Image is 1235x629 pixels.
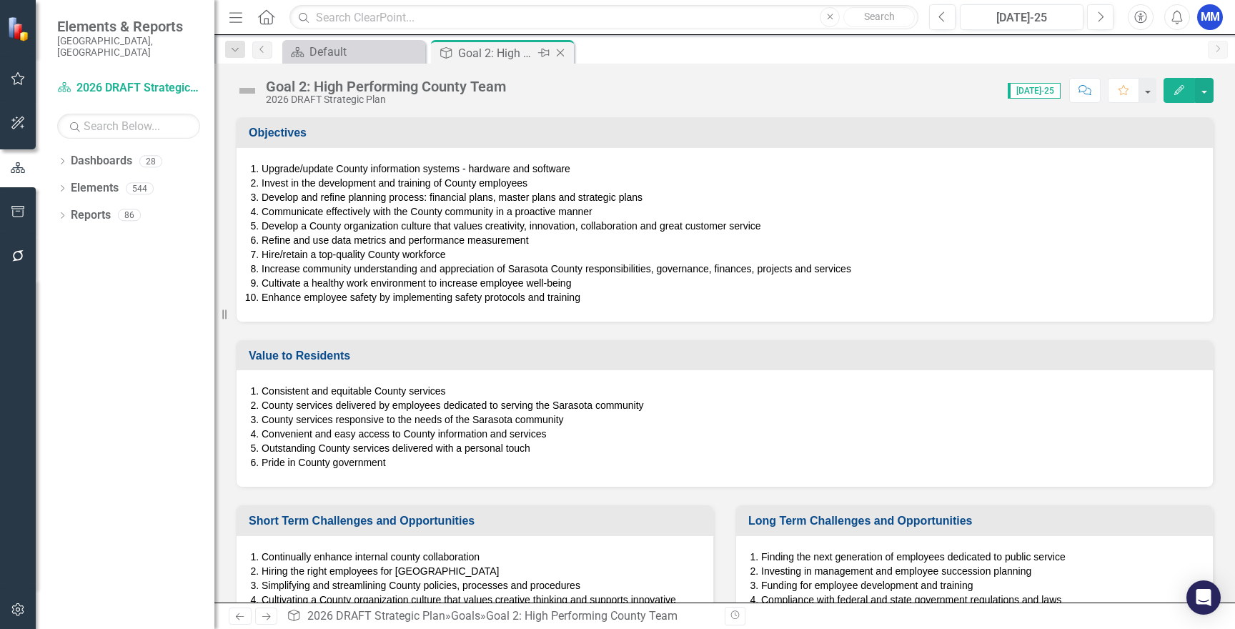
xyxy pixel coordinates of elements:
[262,565,288,577] span: Hiring
[262,277,571,289] span: Cultivate a healthy work environment to increase employee well-being
[1008,83,1061,99] span: [DATE]-25
[761,594,1061,605] span: Compliance with federal and state government regulations and laws
[266,79,506,94] div: Goal 2: High Performing County Team
[118,209,141,222] div: 86
[262,292,580,303] span: Enhance employee safety by implementing safety protocols and training
[71,153,132,169] a: Dashboards
[761,565,1031,577] span: Investing in management and employee succession planning
[262,594,676,620] span: a County organization culture that values creative thinking and supports innovative actions
[262,385,446,397] span: Consistent and equitable County services
[307,609,445,623] a: 2026 DRAFT Strategic Plan
[262,414,564,425] span: County services responsive to the needs of the Sarasota community
[262,249,446,260] span: Hire/retain a top-quality County workforce
[71,207,111,224] a: Reports
[266,94,506,105] div: 2026 DRAFT Strategic Plan
[451,609,480,623] a: Goals
[262,234,529,246] span: Refine and use data metrics and performance measurement
[249,350,1206,362] h3: Value to Residents
[262,442,530,454] span: Outstanding County services delivered with a personal touch
[965,9,1078,26] div: [DATE]-25
[761,580,973,591] span: Funding for employee development and training
[1186,580,1221,615] div: Open Intercom Messenger
[262,220,761,232] span: Develop a County organization culture that values creativity, innovation, collaboration and great...
[262,457,386,468] span: Pride in County government
[139,155,162,167] div: 28
[309,43,422,61] div: Default
[262,177,527,189] span: Invest in the development and training of County employees
[262,163,570,174] span: Upgrade/update County information systems - hardware and software
[864,11,895,22] span: Search
[1197,4,1223,30] button: MM
[57,35,200,59] small: [GEOGRAPHIC_DATA], [GEOGRAPHIC_DATA]
[486,609,678,623] div: Goal 2: High Performing County Team
[262,428,546,440] span: Convenient and easy access to County information and services
[748,515,1206,528] h3: Long Term Challenges and Opportunities
[458,44,535,62] div: Goal 2: High Performing County Team
[57,18,200,35] span: Elements & Reports
[289,5,918,30] input: Search ClearPoint...
[290,565,499,577] span: the right employees for [GEOGRAPHIC_DATA]
[249,127,1206,139] h3: Objectives
[843,7,915,27] button: Search
[262,206,592,217] span: Communicate effectively with the County community in a proactive manner
[57,80,200,96] a: 2026 DRAFT Strategic Plan
[7,16,32,41] img: ClearPoint Strategy
[57,114,200,139] input: Search Below...
[126,182,154,194] div: 544
[960,4,1083,30] button: [DATE]-25
[249,515,706,528] h3: Short Term Challenges and Opportunities
[262,263,851,274] span: Increase community understanding and appreciation of Sarasota County responsibilities, governance...
[236,79,259,102] img: Not Defined
[262,400,644,411] span: County services delivered by employees dedicated to serving the Sarasota community
[262,192,643,203] span: Develop and refine planning process: financial plans, master plans and strategic plans
[287,608,714,625] div: » »
[71,180,119,197] a: Elements
[262,551,480,563] span: Continually enhance internal county collaboration
[286,43,422,61] a: Default
[761,551,1066,563] span: Finding the next generation of employees dedicated to public service
[262,580,580,591] span: Simplifying and streamlining County policies, processes and procedures
[262,594,308,605] span: Cultivating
